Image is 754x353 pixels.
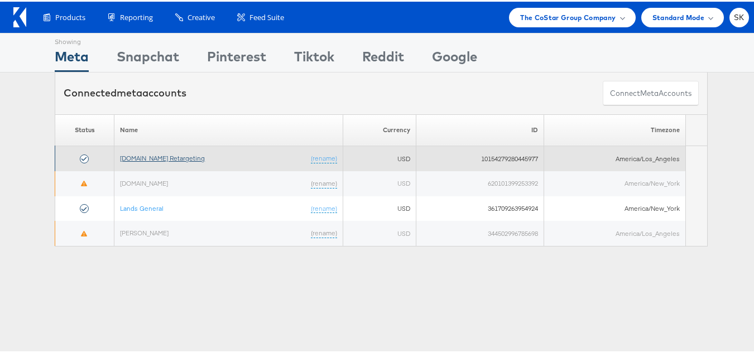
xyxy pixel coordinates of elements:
[120,202,164,211] a: Lands General
[55,113,114,144] th: Status
[343,113,416,144] th: Currency
[120,177,168,186] a: [DOMAIN_NAME]
[734,12,745,20] span: SK
[55,45,89,70] div: Meta
[120,227,169,235] a: [PERSON_NAME]
[64,84,186,99] div: Connected accounts
[416,195,544,220] td: 361709263954924
[55,11,85,21] span: Products
[188,11,215,21] span: Creative
[416,219,544,244] td: 344502996785698
[55,32,89,45] div: Showing
[311,177,337,187] a: (rename)
[343,195,416,220] td: USD
[544,144,686,170] td: America/Los_Angeles
[117,85,142,98] span: meta
[640,86,659,97] span: meta
[294,45,334,70] div: Tiktok
[652,10,704,22] span: Standard Mode
[544,195,686,220] td: America/New_York
[362,45,404,70] div: Reddit
[603,79,699,104] button: ConnectmetaAccounts
[117,45,179,70] div: Snapchat
[343,170,416,195] td: USD
[249,11,284,21] span: Feed Suite
[343,144,416,170] td: USD
[416,144,544,170] td: 10154279280445977
[544,113,686,144] th: Timezone
[416,170,544,195] td: 620101399253392
[544,170,686,195] td: America/New_York
[207,45,266,70] div: Pinterest
[311,202,337,212] a: (rename)
[343,219,416,244] td: USD
[520,10,616,22] span: The CoStar Group Company
[114,113,343,144] th: Name
[311,227,337,236] a: (rename)
[120,11,153,21] span: Reporting
[544,219,686,244] td: America/Los_Angeles
[416,113,544,144] th: ID
[311,152,337,162] a: (rename)
[120,152,205,161] a: [DOMAIN_NAME] Retargeting
[432,45,477,70] div: Google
